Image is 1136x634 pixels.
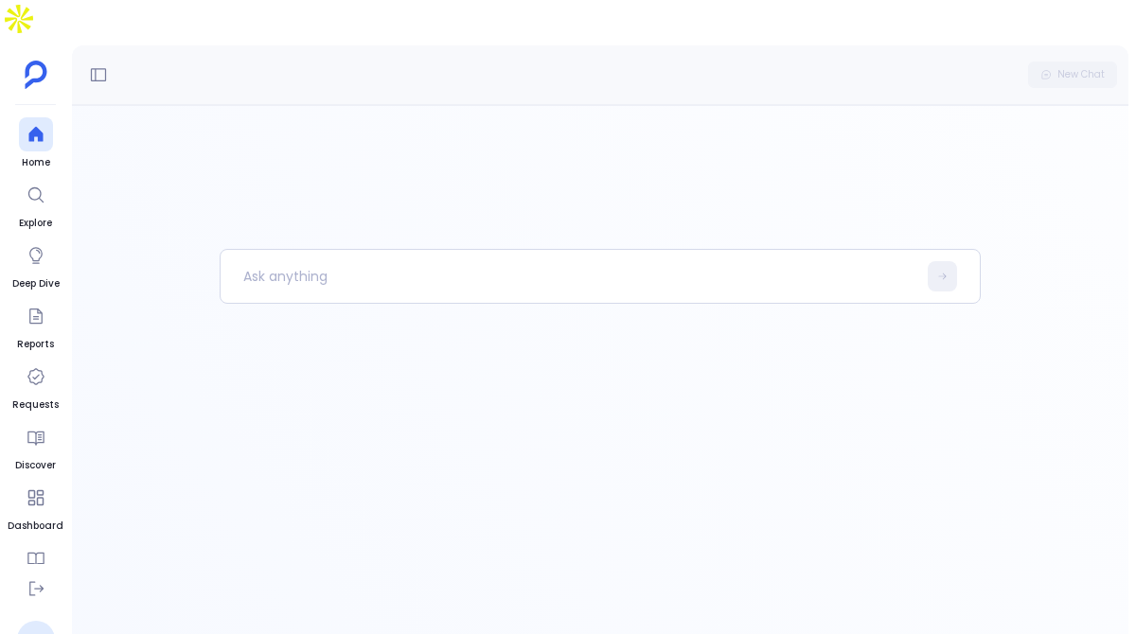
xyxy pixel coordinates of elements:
a: Dashboard [8,481,63,534]
img: petavue logo [25,61,47,89]
a: Discover [15,420,56,473]
span: Dashboard [8,519,63,534]
span: Explore [19,216,53,231]
a: Requests [12,360,59,413]
a: Home [19,117,53,170]
a: Explore [19,178,53,231]
span: Reports [17,337,54,352]
span: Home [19,155,53,170]
a: Reports [17,299,54,352]
span: Requests [12,397,59,413]
a: Deep Dive [12,238,60,291]
a: Templates [9,541,62,594]
span: Deep Dive [12,276,60,291]
span: Discover [15,458,56,473]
